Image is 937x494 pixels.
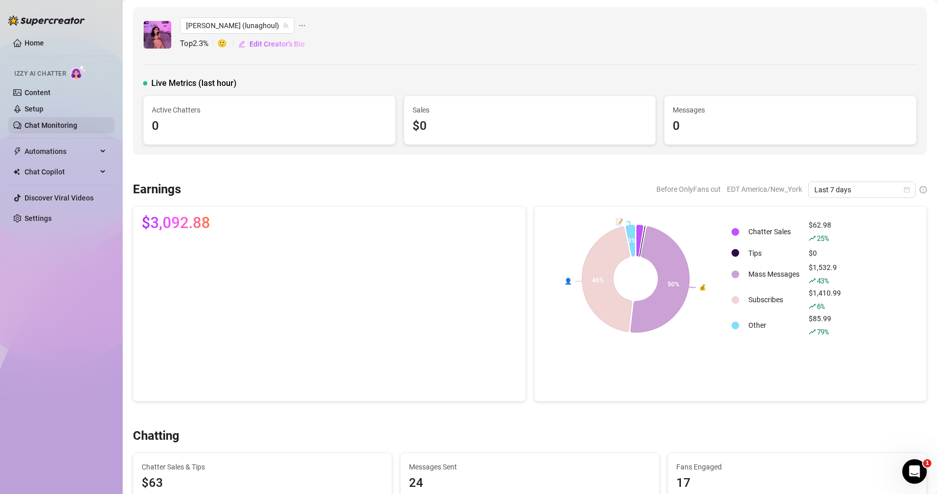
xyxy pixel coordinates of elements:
span: thunderbolt [13,147,21,155]
span: Sales [413,104,648,116]
span: rise [809,328,816,335]
span: info-circle [920,186,927,193]
a: Discover Viral Videos [25,194,94,202]
span: Messages [673,104,908,116]
span: 6 % [817,301,825,311]
div: $1,532.9 [809,262,841,286]
span: team [283,23,289,29]
span: Top 2.3 % [180,38,217,50]
span: 43 % [817,276,829,285]
img: Luna [144,21,171,49]
span: EDT America/New_York [727,182,802,197]
span: Automations [25,143,97,160]
iframe: Intercom live chat [902,459,927,484]
a: Settings [25,214,52,222]
div: 17 [676,474,918,493]
span: 79 % [817,327,829,336]
div: $1,410.99 [809,287,841,312]
a: Setup [25,105,43,113]
span: Izzy AI Chatter [14,69,66,79]
div: $0 [413,117,648,136]
span: Before OnlyFans cut [656,182,721,197]
span: rise [809,235,816,242]
span: 🙂 [217,38,238,50]
span: 25 % [817,233,829,243]
td: Other [744,313,804,338]
span: $63 [142,474,383,493]
a: Home [25,39,44,47]
div: $62.98 [809,219,841,244]
span: Chatter Sales & Tips [142,461,383,473]
span: rise [809,303,816,310]
span: 1 [923,459,931,467]
span: Chat Copilot [25,164,97,180]
img: logo-BBDzfeDw.svg [8,15,85,26]
img: Chat Copilot [13,168,20,175]
td: Tips [744,245,804,261]
td: Mass Messages [744,262,804,286]
div: 0 [673,117,908,136]
div: $85.99 [809,313,841,338]
text: 💰 [699,283,706,291]
div: $0 [809,248,841,259]
span: Active Chatters [152,104,387,116]
td: Chatter Sales [744,219,804,244]
span: edit [238,40,245,48]
span: Last 7 days [814,182,909,197]
span: calendar [904,187,910,193]
span: Edit Creator's Bio [249,40,305,48]
div: 24 [409,474,651,493]
text: 👤 [564,277,572,285]
h3: Chatting [133,428,179,444]
td: Subscribes [744,287,804,312]
div: 0 [152,117,387,136]
span: Live Metrics (last hour) [151,77,237,89]
span: $3,092.88 [142,215,210,231]
span: Luna (lunaghoul) [186,18,288,33]
button: Edit Creator's Bio [238,36,305,52]
a: Chat Monitoring [25,121,77,129]
h3: Earnings [133,182,181,198]
span: ellipsis [299,17,306,34]
text: 📝 [615,217,623,225]
a: Content [25,88,51,97]
span: Fans Engaged [676,461,918,473]
img: AI Chatter [70,65,86,80]
span: Messages Sent [409,461,651,473]
span: rise [809,277,816,284]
